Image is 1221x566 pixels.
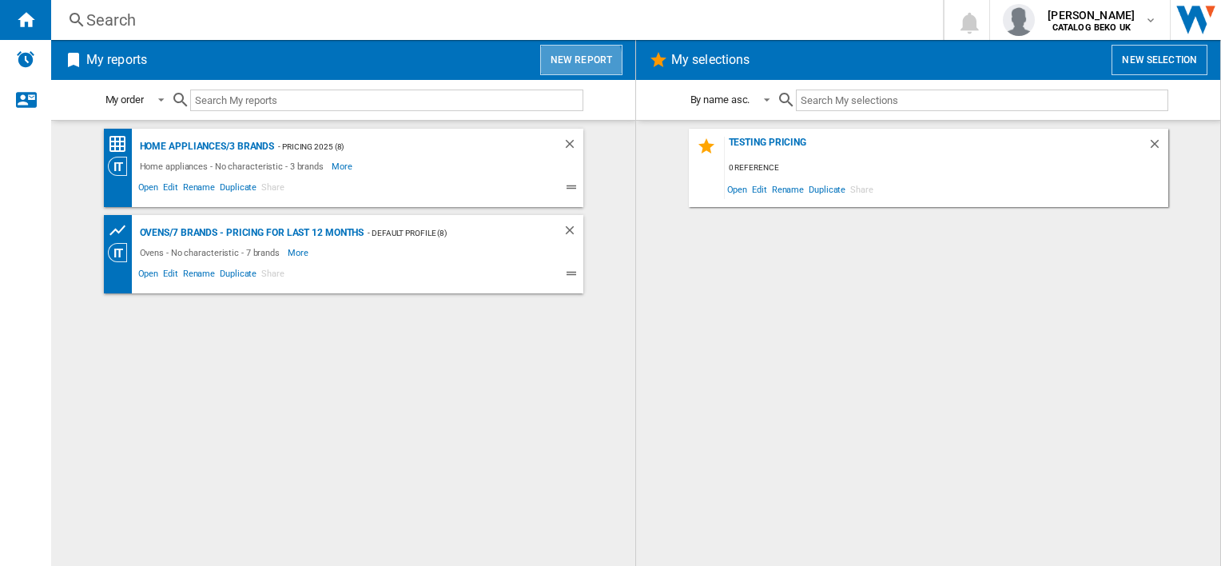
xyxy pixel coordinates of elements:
[806,178,848,200] span: Duplicate
[1147,137,1168,158] div: Delete
[161,266,181,285] span: Edit
[136,157,332,176] div: Home appliances - No characteristic - 3 brands
[181,266,217,285] span: Rename
[259,266,287,285] span: Share
[136,180,161,199] span: Open
[190,90,583,111] input: Search My reports
[274,137,530,157] div: - Pricing 2025 (8)
[332,157,355,176] span: More
[105,94,144,106] div: My order
[668,45,753,75] h2: My selections
[288,243,311,262] span: More
[563,137,583,157] div: Delete
[136,223,364,243] div: Ovens/7 brands - Pricing for last 12 months
[725,178,750,200] span: Open
[796,90,1167,111] input: Search My selections
[136,137,275,157] div: Home appliances/3 brands
[83,45,150,75] h2: My reports
[770,178,806,200] span: Rename
[540,45,622,75] button: New report
[1048,7,1135,23] span: [PERSON_NAME]
[108,221,136,241] div: Product prices grid
[86,9,901,31] div: Search
[217,266,259,285] span: Duplicate
[161,180,181,199] span: Edit
[108,157,136,176] div: Category View
[563,223,583,243] div: Delete
[108,243,136,262] div: Category View
[136,243,288,262] div: Ovens - No characteristic - 7 brands
[750,178,770,200] span: Edit
[1112,45,1207,75] button: New selection
[364,223,530,243] div: - Default profile (8)
[848,178,876,200] span: Share
[136,266,161,285] span: Open
[259,180,287,199] span: Share
[690,94,750,106] div: By name asc.
[725,158,1168,178] div: 0 reference
[181,180,217,199] span: Rename
[725,137,1147,158] div: Testing Pricing
[108,134,136,154] div: Price Matrix
[1052,22,1131,33] b: CATALOG BEKO UK
[1003,4,1035,36] img: profile.jpg
[217,180,259,199] span: Duplicate
[16,50,35,69] img: alerts-logo.svg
